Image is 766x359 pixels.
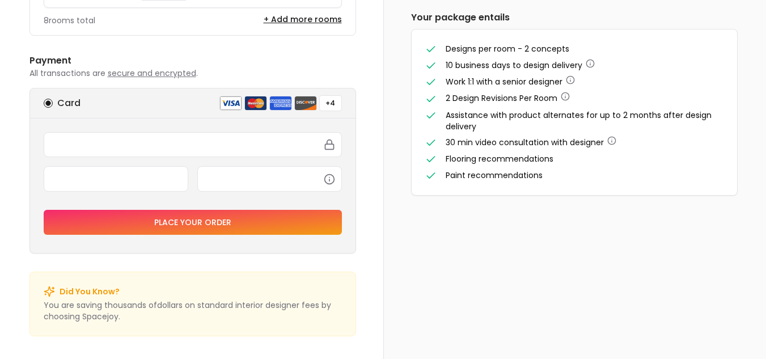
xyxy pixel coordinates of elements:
[244,96,267,111] img: mastercard
[51,140,335,150] iframe: Secure card number input frame
[446,109,712,132] span: Assistance with product alternates for up to 2 months after design delivery
[44,210,342,235] button: Place your order
[446,76,562,87] span: Work 1:1 with a senior designer
[294,96,317,111] img: discover
[446,92,557,104] span: 2 Design Revisions Per Room
[29,67,356,79] p: All transactions are .
[411,11,738,24] h6: Your package entails
[446,43,569,54] span: Designs per room - 2 concepts
[205,174,335,184] iframe: Secure CVC input frame
[51,174,181,184] iframe: Secure expiration date input frame
[446,60,582,71] span: 10 business days to design delivery
[60,286,120,297] p: Did You Know?
[319,95,342,111] button: +4
[44,299,342,322] p: You are saving thousands of dollar s on standard interior designer fees by choosing Spacejoy.
[29,54,356,67] h6: Payment
[446,153,553,164] span: Flooring recommendations
[264,14,342,25] button: + Add more rooms
[57,96,81,110] h6: Card
[446,170,543,181] span: Paint recommendations
[269,96,292,111] img: american express
[44,15,95,26] p: 8 rooms total
[446,137,604,148] span: 30 min video consultation with designer
[108,67,196,79] span: secure and encrypted
[219,96,242,111] img: visa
